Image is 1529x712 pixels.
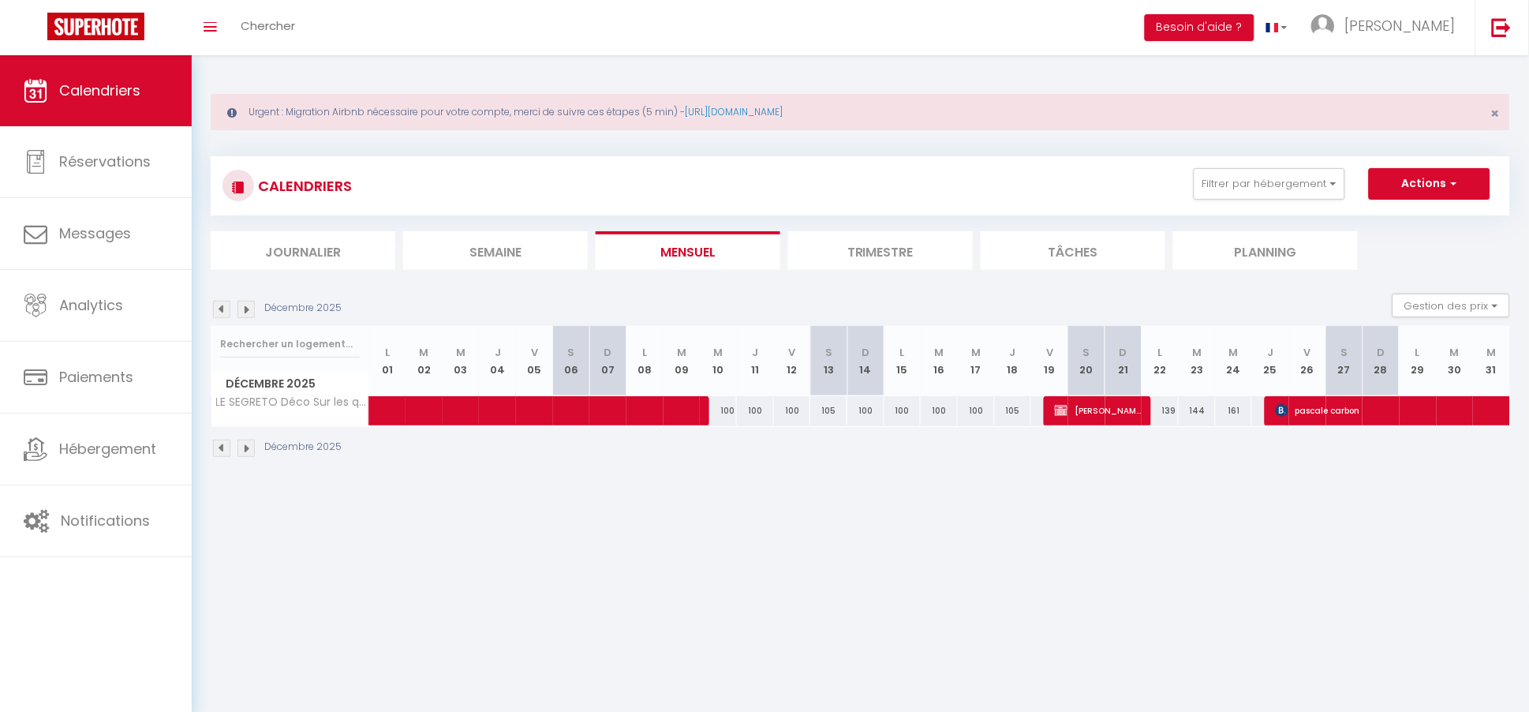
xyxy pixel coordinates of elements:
[1055,395,1142,425] span: [PERSON_NAME]
[589,326,626,396] th: 07
[1173,231,1358,270] li: Planning
[1216,396,1253,425] div: 161
[1492,17,1512,37] img: logout
[789,345,796,360] abbr: V
[1369,168,1490,200] button: Actions
[1311,14,1335,38] img: ...
[642,345,647,360] abbr: L
[810,396,847,425] div: 105
[385,345,390,360] abbr: L
[862,345,869,360] abbr: D
[568,345,575,360] abbr: S
[495,345,501,360] abbr: J
[59,81,140,100] span: Calendriers
[1437,326,1474,396] th: 30
[531,345,538,360] abbr: V
[1400,326,1437,396] th: 29
[553,326,590,396] th: 06
[59,223,131,243] span: Messages
[1194,168,1345,200] button: Filtrer par hébergement
[664,326,701,396] th: 09
[921,396,958,425] div: 100
[241,17,295,34] span: Chercher
[1487,345,1497,360] abbr: M
[406,326,443,396] th: 02
[774,326,811,396] th: 12
[596,231,780,270] li: Mensuel
[971,345,981,360] abbr: M
[1415,345,1420,360] abbr: L
[1068,326,1105,396] th: 20
[419,345,428,360] abbr: M
[677,345,686,360] abbr: M
[1046,345,1053,360] abbr: V
[900,345,905,360] abbr: L
[61,511,150,530] span: Notifications
[47,13,144,40] img: Super Booking
[700,326,737,396] th: 10
[825,345,832,360] abbr: S
[1031,326,1068,396] th: 19
[921,326,958,396] th: 16
[1491,103,1500,123] span: ×
[1450,345,1460,360] abbr: M
[479,326,516,396] th: 04
[958,396,995,425] div: 100
[264,301,342,316] p: Décembre 2025
[1252,326,1289,396] th: 25
[847,396,884,425] div: 100
[752,345,758,360] abbr: J
[1142,326,1179,396] th: 22
[737,326,774,396] th: 11
[1345,16,1456,36] span: [PERSON_NAME]
[958,326,995,396] th: 17
[443,326,480,396] th: 03
[1340,345,1348,360] abbr: S
[59,152,151,171] span: Réservations
[604,345,612,360] abbr: D
[214,396,372,408] span: LE SEGRETO Déco Sur les quais 2 Parkings Neuf
[1304,345,1311,360] abbr: V
[1268,345,1274,360] abbr: J
[211,94,1510,130] div: Urgent : Migration Airbnb nécessaire pour votre compte, merci de suivre ces étapes (5 min) -
[1105,326,1142,396] th: 21
[403,231,588,270] li: Semaine
[995,396,1032,425] div: 105
[1145,14,1254,41] button: Besoin d'aide ?
[369,326,406,396] th: 01
[254,168,352,204] h3: CALENDRIERS
[59,439,156,459] span: Hébergement
[737,396,774,425] div: 100
[211,231,395,270] li: Journalier
[1120,345,1127,360] abbr: D
[1289,326,1326,396] th: 26
[788,231,973,270] li: Trimestre
[1083,345,1090,360] abbr: S
[626,326,664,396] th: 08
[774,396,811,425] div: 100
[884,326,922,396] th: 15
[847,326,884,396] th: 14
[220,330,360,358] input: Rechercher un logement...
[685,105,783,118] a: [URL][DOMAIN_NAME]
[1326,326,1363,396] th: 27
[1491,107,1500,121] button: Close
[1216,326,1253,396] th: 24
[981,231,1165,270] li: Tâches
[211,373,368,395] span: Décembre 2025
[995,326,1032,396] th: 18
[456,345,465,360] abbr: M
[1179,326,1216,396] th: 23
[714,345,723,360] abbr: M
[810,326,847,396] th: 13
[59,367,133,387] span: Paiements
[1393,294,1510,317] button: Gestion des prix
[1158,345,1163,360] abbr: L
[1229,345,1239,360] abbr: M
[1378,345,1385,360] abbr: D
[59,295,123,315] span: Analytics
[935,345,944,360] abbr: M
[1010,345,1016,360] abbr: J
[884,396,922,425] div: 100
[516,326,553,396] th: 05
